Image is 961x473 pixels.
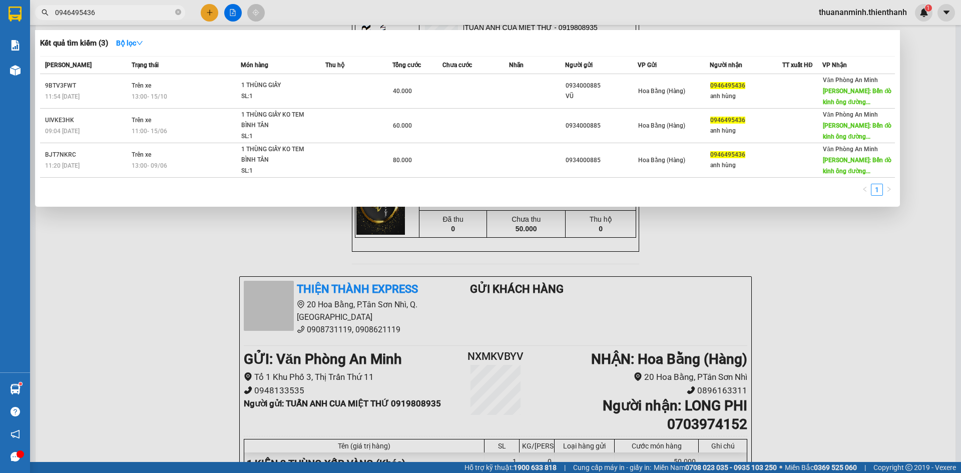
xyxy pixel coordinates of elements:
[132,82,151,89] span: Trên xe
[393,88,412,95] span: 40.000
[862,186,868,192] span: left
[241,62,268,69] span: Món hàng
[10,384,21,394] img: warehouse-icon
[4,9,26,255] img: HFRrbPx.png
[87,6,116,16] span: [DATE]
[11,452,20,461] span: message
[859,184,871,196] li: Previous Page
[710,151,745,158] span: 0946495436
[822,62,847,69] span: VP Nhận
[509,62,524,69] span: Nhãn
[64,18,141,40] span: Gửi:
[393,122,412,129] span: 60.000
[859,184,871,196] button: left
[136,40,143,47] span: down
[823,88,891,106] span: [PERSON_NAME]: Bến đò kinh ông đường...
[10,65,21,76] img: warehouse-icon
[566,155,637,166] div: 0934000885
[393,157,412,164] span: 80.000
[782,62,813,69] span: TT xuất HĐ
[9,7,22,22] img: logo-vxr
[45,115,129,126] div: UIVKE3HK
[64,6,116,16] span: 17:52
[710,117,745,124] span: 0946495436
[64,62,85,76] strong: ĐC:
[108,35,151,51] button: Bộ lọcdown
[710,160,782,171] div: anh hùng
[45,128,80,135] span: 09:04 [DATE]
[566,91,637,102] div: VŨ
[883,184,895,196] li: Next Page
[10,40,21,51] img: solution-icon
[116,39,143,47] strong: Bộ lọc
[40,38,108,49] h3: Kết quả tìm kiếm ( 3 )
[132,117,151,124] span: Trên xe
[132,93,167,100] span: 13:00 - 15/10
[241,131,316,142] div: SL: 1
[45,81,129,91] div: 9BTV3FWT
[710,82,745,89] span: 0946495436
[442,62,472,69] span: Chưa cước
[566,81,637,91] div: 0934000885
[132,162,167,169] span: 13:00 - 09/06
[241,166,316,177] div: SL: 1
[175,8,181,18] span: close-circle
[823,146,878,153] span: Văn Phòng An Minh
[241,80,316,91] div: 1 THÙNG GIẤY
[55,7,173,18] input: Tìm tên, số ĐT hoặc mã đơn
[45,62,92,69] span: [PERSON_NAME]
[638,157,685,164] span: Hoa Bằng (Hàng)
[325,62,344,69] span: Thu hộ
[823,111,878,118] span: Văn Phòng An Minh
[132,62,159,69] span: Trạng thái
[11,429,20,439] span: notification
[638,122,685,129] span: Hoa Bằng (Hàng)
[11,407,20,416] span: question-circle
[241,91,316,102] div: SL: 1
[19,382,22,385] sup: 1
[392,62,421,69] span: Tổng cước
[823,122,891,140] span: [PERSON_NAME]: Bến đò kinh ông đường...
[42,9,49,16] span: search
[45,150,129,160] div: BJT7NKRC
[823,77,878,84] span: Văn Phòng An Minh
[638,88,685,95] span: Hoa Bằng (Hàng)
[710,91,782,102] div: anh hùng
[566,121,637,131] div: 0934000885
[45,162,80,169] span: 11:20 [DATE]
[883,184,895,196] button: right
[132,128,167,135] span: 11:00 - 15/06
[710,62,742,69] span: Người nhận
[132,151,151,158] span: Trên xe
[871,184,882,195] a: 1
[871,184,883,196] li: 1
[64,42,144,60] span: TUẤN ANH CUA MIỆT THỨ - 0919808935
[886,186,892,192] span: right
[823,157,891,175] span: [PERSON_NAME]: Bến đò kinh ông đường...
[45,93,80,100] span: 11:54 [DATE]
[241,144,316,166] div: 1 THÙNG GIẤY KO TEM BÌNH TÂN
[638,62,657,69] span: VP Gửi
[565,62,593,69] span: Người gửi
[64,18,141,40] span: Văn Phòng An Minh
[175,9,181,15] span: close-circle
[241,110,316,131] div: 1 THÙNG GIẤY KO TEM BÌNH TÂN
[710,126,782,136] div: anh hùng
